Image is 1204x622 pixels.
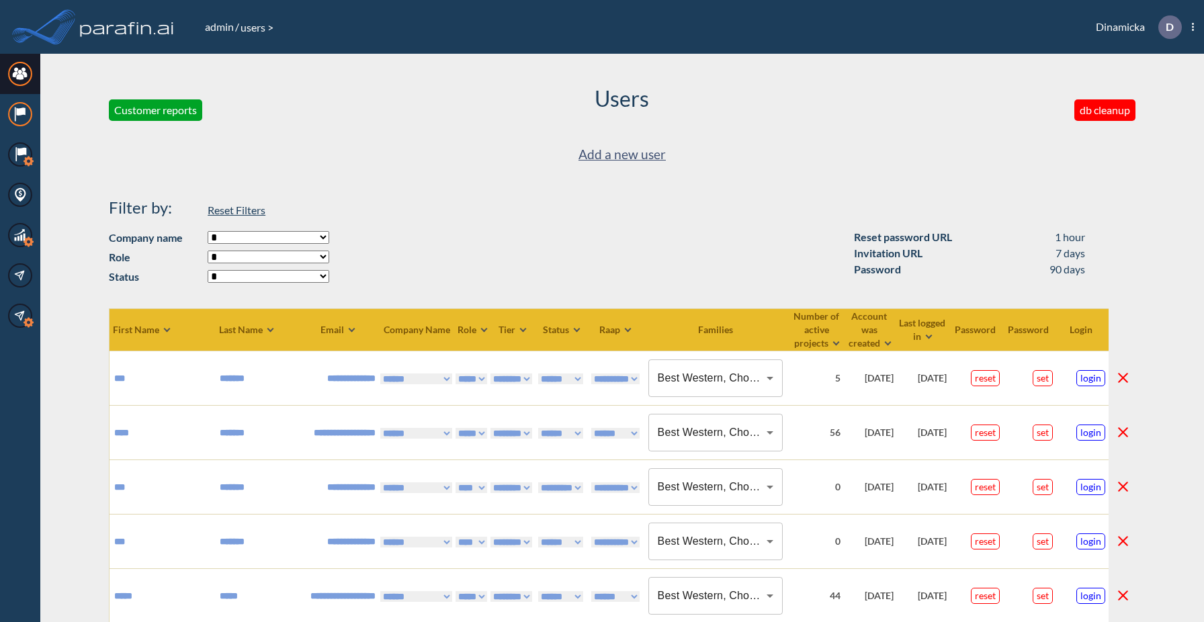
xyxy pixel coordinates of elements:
[109,269,202,285] strong: Status
[648,577,783,615] div: Best Western, Choice, G6 Hospitality, Hilton, Hyatt, IHG, Marriott, [GEOGRAPHIC_DATA], [GEOGRAPHI...
[1033,533,1053,549] button: set
[971,479,1000,495] button: reset
[844,405,897,459] td: [DATE]
[1056,308,1109,351] th: Login
[1076,588,1105,604] button: login
[844,514,897,568] td: [DATE]
[1076,533,1105,549] button: login
[589,308,643,351] th: Raap
[1074,99,1135,121] button: db cleanup
[296,308,380,351] th: Email
[109,249,202,265] strong: Role
[1115,369,1131,386] button: delete line
[1056,245,1085,261] div: 7 days
[791,351,845,405] td: 5
[1076,370,1105,386] button: login
[791,514,845,568] td: 0
[595,86,649,112] h2: Users
[578,144,666,166] a: Add a new user
[844,351,897,405] td: [DATE]
[218,308,296,351] th: Last Name
[897,514,949,568] td: [DATE]
[897,351,949,405] td: [DATE]
[456,308,490,351] th: Role
[897,459,949,514] td: [DATE]
[1033,370,1053,386] button: set
[1076,425,1105,441] button: login
[897,308,949,351] th: Last logged in
[971,425,1000,441] button: reset
[971,588,1000,604] button: reset
[648,414,783,451] div: Best Western, Choice, G6 Hospitality, Hilton, Hyatt, IHG, Marriott, [GEOGRAPHIC_DATA], [GEOGRAPHI...
[844,459,897,514] td: [DATE]
[1115,424,1131,441] button: delete line
[648,523,783,560] div: Best Western, Choice, G6 Hospitality, Hilton, Hyatt, IHG, Marriott, [GEOGRAPHIC_DATA]
[950,308,1003,351] th: Password
[971,370,1000,386] button: reset
[854,229,952,245] div: Reset password URL
[648,359,783,397] div: Best Western, Choice, G6 Hospitality, [GEOGRAPHIC_DATA], Hyatt, Marriott, [GEOGRAPHIC_DATA], [GEO...
[109,230,202,246] strong: Company name
[77,13,177,40] img: logo
[1003,308,1056,351] th: Password
[1115,478,1131,495] button: delete line
[1115,587,1131,604] button: delete line
[648,468,783,506] div: Best Western, Choice, G6 Hospitality, Hilton, Hyatt, IHG, Marriott, [GEOGRAPHIC_DATA]
[204,19,239,35] li: /
[1033,588,1053,604] button: set
[1049,261,1085,277] div: 90 days
[490,308,535,351] th: Tier
[1033,425,1053,441] button: set
[380,308,456,351] th: Company Name
[208,204,265,216] span: Reset Filters
[643,308,791,351] th: Families
[535,308,589,351] th: Status
[204,20,235,33] a: admin
[791,405,845,459] td: 56
[854,245,922,261] div: Invitation URL
[1115,533,1131,549] button: delete line
[971,533,1000,549] button: reset
[1166,21,1174,33] p: D
[854,261,901,277] div: Password
[844,308,897,351] th: Account was created
[1055,229,1085,245] div: 1 hour
[239,21,275,34] span: users >
[1076,15,1194,39] div: Dinamicka
[109,99,202,121] button: Customer reports
[791,459,845,514] td: 0
[109,308,218,351] th: First Name
[109,198,202,218] h4: Filter by:
[897,405,949,459] td: [DATE]
[1076,479,1105,495] button: login
[791,308,845,351] th: Number of active projects
[1033,479,1053,495] button: set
